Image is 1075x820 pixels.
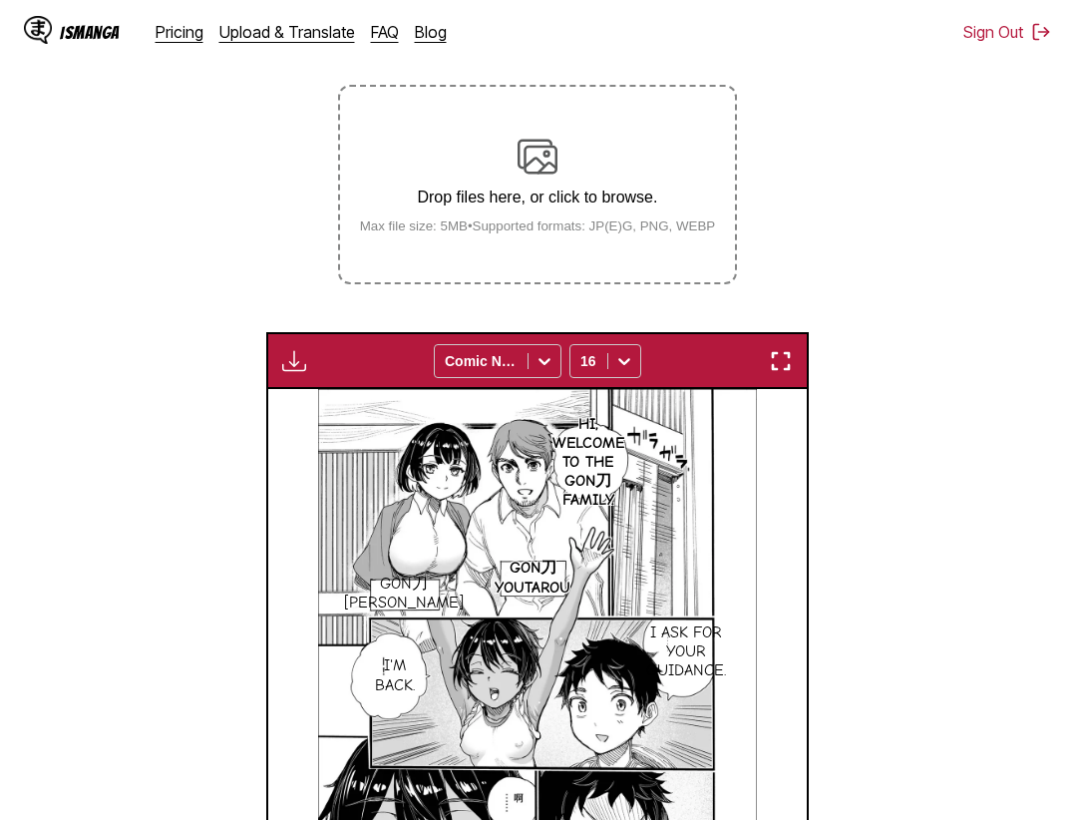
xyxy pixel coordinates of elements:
p: I ask for your guidance. [642,619,730,685]
p: Hi, welcome to the Gon刀 family. [548,411,628,515]
a: IsManga LogoIsManga [24,16,156,48]
a: Pricing [156,22,203,42]
p: Gon刀 [PERSON_NAME] [340,571,468,616]
p: Drop files here, or click to browse. [344,189,732,206]
img: Sign out [1031,22,1051,42]
small: Max file size: 5MB • Supported formats: JP(E)G, PNG, WEBP [344,218,732,233]
img: IsManga Logo [24,16,52,44]
button: Sign Out [963,22,1051,42]
img: Enter fullscreen [769,349,793,373]
img: Download translated images [282,349,306,373]
a: Upload & Translate [219,22,355,42]
div: IsManga [60,23,120,42]
a: Blog [415,22,447,42]
p: Gon刀 Youtarou [491,555,574,601]
a: FAQ [371,22,399,42]
p: I'm back. [371,652,419,698]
